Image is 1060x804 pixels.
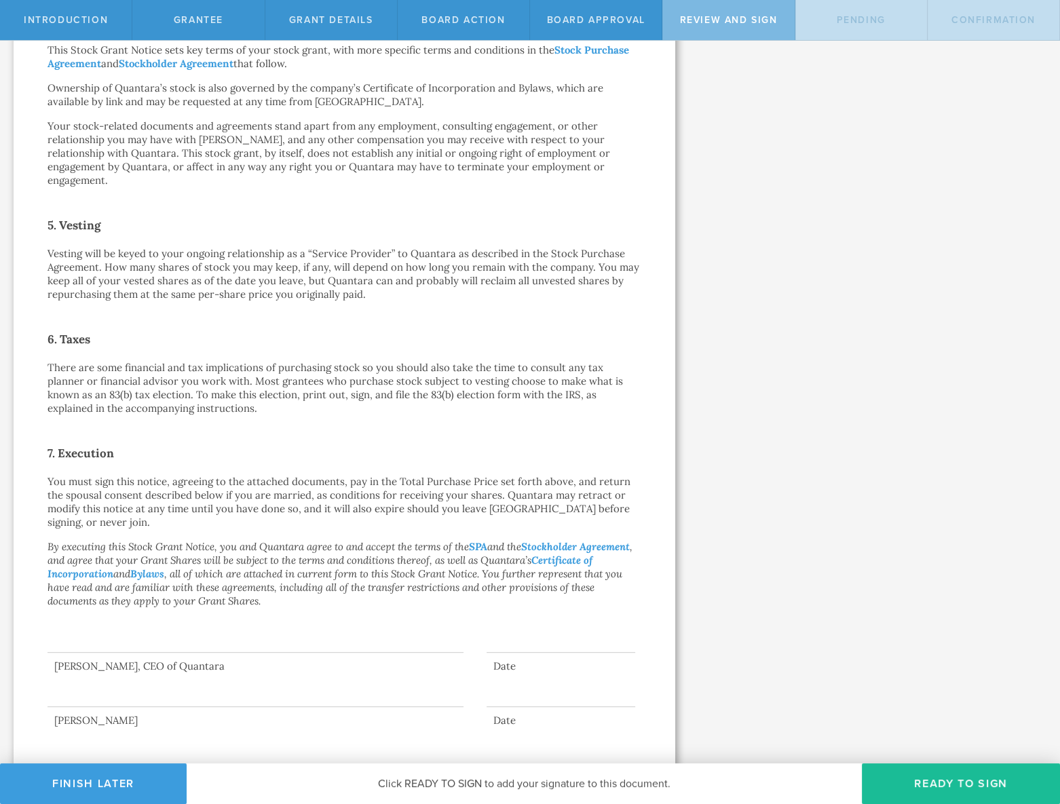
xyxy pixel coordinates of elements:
[48,119,641,187] p: Your stock-related documents and agreements stand apart from any employment, consulting engagemen...
[24,14,108,26] span: Introduction
[48,43,629,70] a: Stock Purchase Agreement
[48,328,641,350] h2: 6. Taxes
[487,714,635,727] div: Date
[48,247,641,301] p: Vesting will be keyed to your ongoing relationship as a “Service Provider” to Quantara as describ...
[547,14,645,26] span: Board Approval
[48,540,632,607] em: By executing this Stock Grant Notice, you and Quantara agree to and accept the terms of the and t...
[48,81,641,109] p: Ownership of Quantara’s stock is also governed by the company’s Certificate of Incorporation and ...
[680,14,778,26] span: Review and Sign
[378,777,670,790] span: Click READY TO SIGN to add your signature to this document.
[521,540,630,553] a: Stockholder Agreement
[48,554,592,580] a: Certificate of Incorporation
[951,14,1036,26] span: Confirmation
[289,14,373,26] span: Grant Details
[119,57,233,70] a: Stockholder Agreement
[174,14,223,26] span: Grantee
[48,714,463,727] div: [PERSON_NAME]
[837,14,886,26] span: Pending
[130,567,164,580] a: Bylaws
[421,14,505,26] span: Board Action
[48,361,641,415] p: There are some financial and tax implications of purchasing stock so you should also take the tim...
[48,442,641,464] h2: 7. Execution
[469,540,487,553] a: SPA
[48,43,641,71] p: This Stock Grant Notice sets key terms of your stock grant, with more specific terms and conditio...
[48,475,641,529] p: You must sign this notice, agreeing to the attached documents, pay in the Total Purchase Price se...
[862,763,1060,804] button: Ready to Sign
[48,214,641,236] h2: 5. Vesting
[992,698,1060,763] iframe: Chat Widget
